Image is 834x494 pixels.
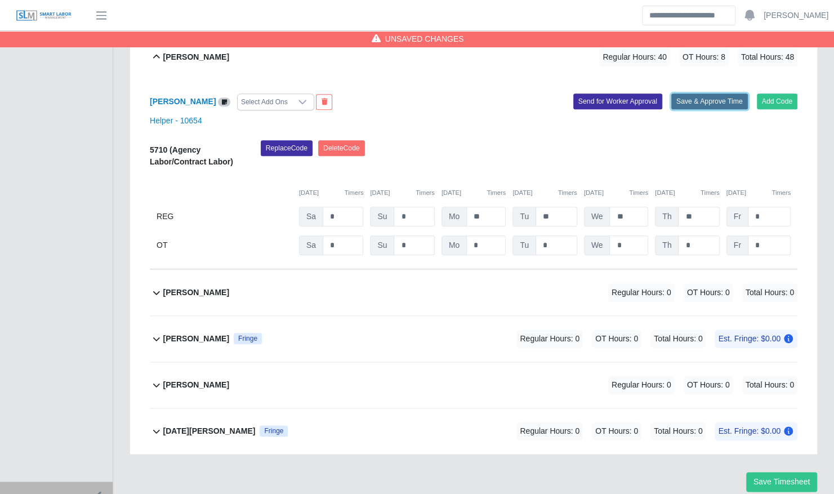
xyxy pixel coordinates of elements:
[345,188,364,198] button: Timers
[573,94,662,109] button: Send for Worker Approval
[16,10,72,22] img: SLM Logo
[726,207,748,226] span: Fr
[516,330,583,348] span: Regular Hours: 0
[299,207,323,226] span: Sa
[234,333,262,344] div: Prevailing Wage (Fringe Eligible)
[584,207,610,226] span: We
[163,425,256,437] b: [DATE][PERSON_NAME]
[512,207,536,226] span: Tu
[441,235,467,255] span: Mo
[318,140,365,156] button: DeleteCode
[726,235,748,255] span: Fr
[370,188,434,198] div: [DATE]
[370,235,394,255] span: Su
[385,33,464,44] span: Unsaved Changes
[150,270,797,315] button: [PERSON_NAME] Regular Hours: 0 OT Hours: 0 Total Hours: 0
[441,188,506,198] div: [DATE]
[163,379,229,391] b: [PERSON_NAME]
[650,422,706,440] span: Total Hours: 0
[150,316,797,362] button: [PERSON_NAME] Fringe Regular Hours: 0 OT Hours: 0 Total Hours: 0 Est. Fringe: $0.00
[163,51,229,63] b: [PERSON_NAME]
[238,334,257,343] span: Fringe
[771,188,791,198] button: Timers
[150,145,233,166] b: 5710 (Agency Labor/Contract Labor)
[238,94,291,110] div: Select Add Ons
[592,330,641,348] span: OT Hours: 0
[150,34,797,80] button: [PERSON_NAME] Regular Hours: 40 OT Hours: 8 Total Hours: 48
[299,235,323,255] span: Sa
[757,94,798,109] button: Add Code
[487,188,506,198] button: Timers
[715,422,797,440] span: Est. Fringe: $0.00
[742,376,797,394] span: Total Hours: 0
[655,188,719,198] div: [DATE]
[701,188,720,198] button: Timers
[608,283,675,302] span: Regular Hours: 0
[679,48,729,66] span: OT Hours: 8
[592,422,641,440] span: OT Hours: 0
[163,287,229,299] b: [PERSON_NAME]
[684,376,733,394] span: OT Hours: 0
[715,330,797,348] span: Est. Fringe: $0.00
[742,283,797,302] span: Total Hours: 0
[157,235,292,255] div: OT
[584,235,610,255] span: We
[264,426,283,435] span: Fringe
[671,94,748,109] button: Save & Approve Time
[764,10,828,21] a: [PERSON_NAME]
[650,330,706,348] span: Total Hours: 0
[558,188,577,198] button: Timers
[157,207,292,226] div: REG
[726,188,791,198] div: [DATE]
[299,188,363,198] div: [DATE]
[150,116,202,125] a: Helper - 10654
[599,48,670,66] span: Regular Hours: 40
[316,94,332,110] button: End Worker & Remove from the Timesheet
[441,207,467,226] span: Mo
[150,97,216,106] a: [PERSON_NAME]
[516,422,583,440] span: Regular Hours: 0
[370,207,394,226] span: Su
[738,48,797,66] span: Total Hours: 48
[260,425,288,437] div: Prevailing Wage (Fringe Eligible)
[416,188,435,198] button: Timers
[655,235,679,255] span: Th
[150,408,797,454] button: [DATE][PERSON_NAME] Fringe Regular Hours: 0 OT Hours: 0 Total Hours: 0 Est. Fringe: $0.00
[163,333,229,345] b: [PERSON_NAME]
[512,235,536,255] span: Tu
[261,140,313,156] button: ReplaceCode
[655,207,679,226] span: Th
[150,362,797,408] button: [PERSON_NAME] Regular Hours: 0 OT Hours: 0 Total Hours: 0
[629,188,648,198] button: Timers
[684,283,733,302] span: OT Hours: 0
[512,188,577,198] div: [DATE]
[218,97,230,106] a: View/Edit Notes
[642,6,735,25] input: Search
[608,376,675,394] span: Regular Hours: 0
[746,472,817,492] button: Save Timesheet
[584,188,648,198] div: [DATE]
